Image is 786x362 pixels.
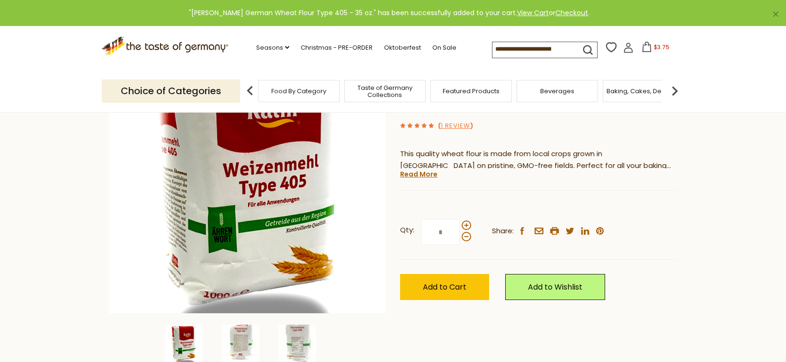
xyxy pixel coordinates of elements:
[517,8,549,18] a: View Cart
[301,43,373,53] a: Christmas - PRE-ORDER
[441,121,470,131] a: 1 Review
[400,224,414,236] strong: Qty:
[102,79,240,103] p: Choice of Categories
[505,274,605,300] a: Add to Wishlist
[443,88,500,95] a: Featured Products
[271,88,326,95] a: Food By Category
[400,274,489,300] button: Add to Cart
[432,43,456,53] a: On Sale
[421,219,460,245] input: Qty:
[540,88,574,95] a: Beverages
[773,11,778,17] a: ×
[635,42,676,56] button: $3.75
[492,225,514,237] span: Share:
[241,81,259,100] img: previous arrow
[109,36,386,313] img: Kathi Wheat Flour Type 405
[555,8,588,18] a: Checkout
[347,84,423,98] a: Taste of Germany Collections
[423,282,466,292] span: Add to Cart
[607,88,680,95] a: Baking, Cakes, Desserts
[400,149,671,206] span: This quality wheat flour is made from local crops grown in [GEOGRAPHIC_DATA] on pristine, GMO-fre...
[8,8,771,18] div: "[PERSON_NAME] German Wheat Flour Type 405 - 35 oz." has been successfully added to your cart. or .
[256,43,289,53] a: Seasons
[400,169,438,179] a: Read More
[438,121,473,130] span: ( )
[654,43,670,51] span: $3.75
[665,81,684,100] img: next arrow
[384,43,421,53] a: Oktoberfest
